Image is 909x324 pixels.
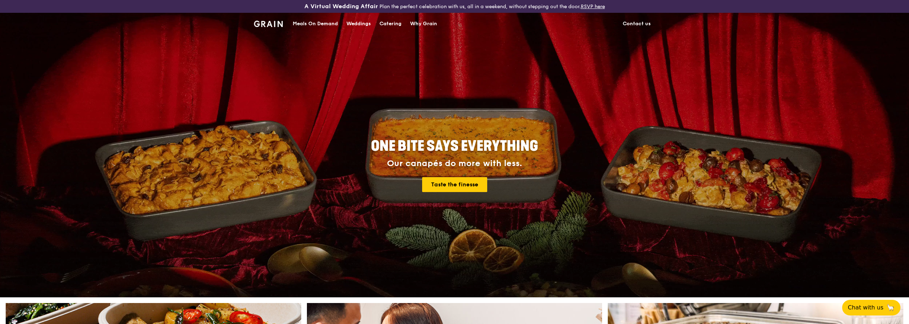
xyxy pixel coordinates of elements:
[618,13,655,34] a: Contact us
[422,177,487,192] a: Taste the finesse
[848,303,883,312] span: Chat with us
[250,3,659,10] div: Plan the perfect celebration with us, all in a weekend, without stepping out the door.
[326,159,583,169] div: Our canapés do more with less.
[581,4,605,10] a: RSVP here
[254,12,283,34] a: GrainGrain
[371,138,538,155] span: ONE BITE SAYS EVERYTHING
[410,13,437,34] div: Why Grain
[342,13,375,34] a: Weddings
[886,303,895,312] span: 🦙
[304,3,378,10] h3: A Virtual Wedding Affair
[375,13,406,34] a: Catering
[293,13,338,34] div: Meals On Demand
[346,13,371,34] div: Weddings
[842,300,900,315] button: Chat with us🦙
[379,13,402,34] div: Catering
[406,13,441,34] a: Why Grain
[254,21,283,27] img: Grain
